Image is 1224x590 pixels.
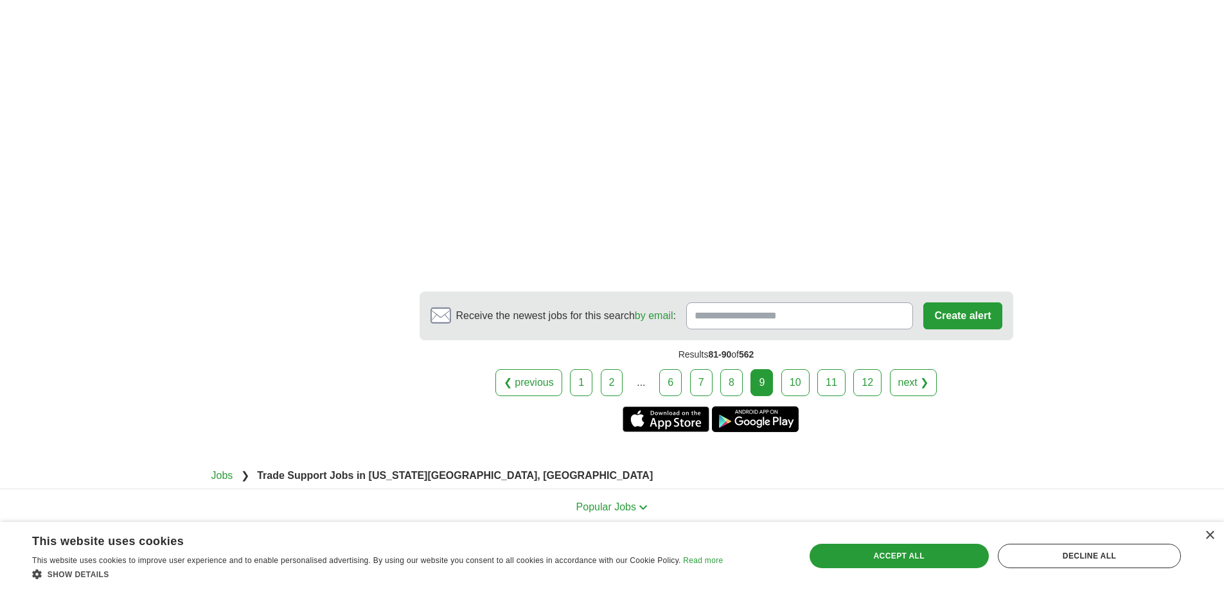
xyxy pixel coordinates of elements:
a: 12 [853,369,882,396]
a: Read more, opens a new window [683,556,723,565]
a: 6 [659,369,682,396]
a: 2 [601,369,623,396]
span: This website uses cookies to improve user experience and to enable personalised advertising. By u... [32,556,681,565]
span: Popular Jobs [576,501,636,512]
span: 562 [739,349,754,360]
img: toggle icon [639,505,648,510]
a: 7 [690,369,713,396]
div: Close [1205,531,1214,541]
a: by email [635,310,673,321]
span: Receive the newest jobs for this search : [456,308,676,324]
div: Show details [32,568,723,580]
span: ❯ [241,470,249,481]
div: This website uses cookies [32,530,691,549]
div: ... [628,370,654,395]
button: Create alert [923,302,1002,329]
div: 9 [750,369,773,396]
div: Decline all [998,544,1181,568]
a: 1 [570,369,592,396]
a: Get the Android app [712,406,799,432]
span: 81-90 [708,349,731,360]
a: Jobs [211,470,233,481]
div: Accept all [810,544,989,568]
a: next ❯ [890,369,937,396]
div: Results of [420,340,1013,369]
a: ❮ previous [495,369,562,396]
a: 8 [720,369,743,396]
strong: Trade Support Jobs in [US_STATE][GEOGRAPHIC_DATA], [GEOGRAPHIC_DATA] [257,470,653,481]
a: Get the iPhone app [623,406,709,432]
a: 10 [781,369,810,396]
span: Show details [48,570,109,579]
a: 11 [817,369,846,396]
